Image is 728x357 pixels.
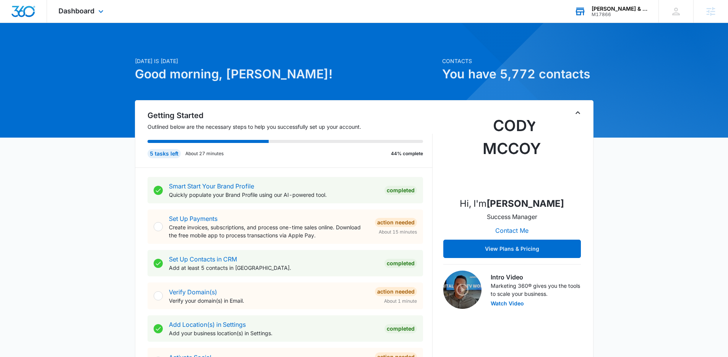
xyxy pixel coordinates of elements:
button: View Plans & Pricing [443,240,581,258]
span: About 15 minutes [379,229,417,235]
h1: You have 5,772 contacts [442,65,593,83]
a: Verify Domain(s) [169,288,217,296]
div: account name [592,6,647,12]
button: Contact Me [488,221,536,240]
a: Set Up Payments [169,215,217,222]
p: Quickly populate your Brand Profile using our AI-powered tool. [169,191,378,199]
a: Add Location(s) in Settings [169,321,246,328]
p: Contacts [442,57,593,65]
div: Completed [384,324,417,333]
p: Outlined below are the necessary steps to help you successfully set up your account. [148,123,433,131]
p: About 27 minutes [185,150,224,157]
div: Action Needed [375,218,417,227]
h1: Good morning, [PERSON_NAME]! [135,65,438,83]
p: Hi, I'm [460,197,564,211]
span: About 1 minute [384,298,417,305]
span: Dashboard [58,7,94,15]
div: 5 tasks left [148,149,181,158]
div: Action Needed [375,287,417,296]
p: Add at least 5 contacts in [GEOGRAPHIC_DATA]. [169,264,378,272]
p: Add your business location(s) in Settings. [169,329,378,337]
img: Intro Video [443,271,482,309]
a: Set Up Contacts in CRM [169,255,237,263]
a: Smart Start Your Brand Profile [169,182,254,190]
p: Marketing 360® gives you the tools to scale your business. [491,282,581,298]
button: Watch Video [491,301,524,306]
div: Completed [384,259,417,268]
p: Verify your domain(s) in Email. [169,297,369,305]
strong: [PERSON_NAME] [486,198,564,209]
h2: Getting Started [148,110,433,121]
div: Completed [384,186,417,195]
img: Cody McCoy [474,114,550,191]
p: 44% complete [391,150,423,157]
p: [DATE] is [DATE] [135,57,438,65]
button: Toggle Collapse [573,108,582,117]
p: Success Manager [487,212,537,221]
div: account id [592,12,647,17]
h3: Intro Video [491,273,581,282]
p: Create invoices, subscriptions, and process one-time sales online. Download the free mobile app t... [169,223,369,239]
